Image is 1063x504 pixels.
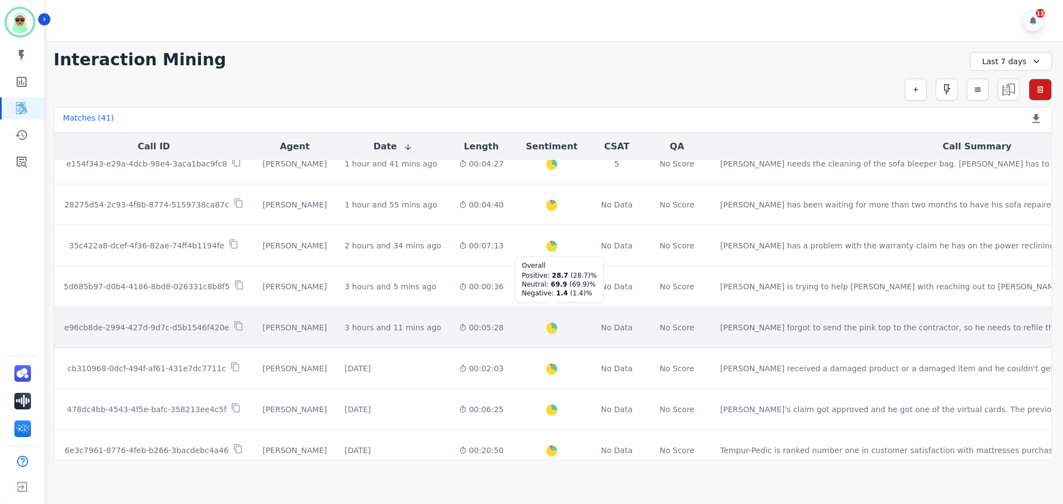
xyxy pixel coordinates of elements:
[600,281,634,292] div: No Data
[670,140,684,153] button: QA
[943,140,1012,153] button: Call Summary
[459,363,504,374] div: 00:02:03
[660,445,695,456] div: No Score
[262,322,327,333] div: [PERSON_NAME]
[464,140,499,153] button: Length
[604,140,629,153] button: CSAT
[138,140,170,153] button: Call ID
[344,240,441,251] div: 2 hours and 34 mins ago
[69,240,224,251] p: 35c422a8-dcef-4f36-82ae-74ff4b1194fe
[54,50,226,70] h1: Interaction Mining
[262,199,327,210] div: [PERSON_NAME]
[600,404,634,415] div: No Data
[262,445,327,456] div: [PERSON_NAME]
[64,322,229,333] p: e96cb8de-2994-427d-9d7c-d5b1546f420e
[459,240,504,251] div: 00:07:13
[344,281,436,292] div: 3 hours and 5 mins ago
[262,404,327,415] div: [PERSON_NAME]
[64,199,229,210] p: 28275d54-2c93-4f8b-8774-5159738ca87c
[344,404,370,415] div: [DATE]
[570,271,597,280] div: ( 28.7 )%
[65,445,229,456] p: 6e3c7961-8776-4feb-b266-3bacdebc4a46
[660,158,695,169] div: No Score
[459,404,504,415] div: 00:06:25
[373,140,412,153] button: Date
[344,199,437,210] div: 1 hour and 55 mins ago
[344,158,437,169] div: 1 hour and 41 mins ago
[660,240,695,251] div: No Score
[344,322,441,333] div: 3 hours and 11 mins ago
[67,404,226,415] p: 478dc4bb-4543-4f5e-bafc-358213ee4c5f
[569,280,596,289] div: ( 69.9 )%
[660,404,695,415] div: No Score
[970,52,1052,71] div: Last 7 days
[7,9,33,35] img: Bordered avatar
[459,158,504,169] div: 00:04:27
[459,281,504,292] div: 00:00:36
[570,289,592,298] div: ( 1.4 )%
[600,445,634,456] div: No Data
[63,112,114,128] div: Matches ( 41 )
[522,271,550,280] div: Positive:
[459,322,504,333] div: 00:05:28
[551,280,567,289] div: 69.9
[600,158,634,169] div: 5
[556,289,567,298] div: 1.4
[66,158,227,169] p: e154f343-e29a-4dcb-98e4-3aca1bac9fc8
[522,261,597,270] div: Overall
[262,240,327,251] div: [PERSON_NAME]
[344,363,370,374] div: [DATE]
[660,199,695,210] div: No Score
[600,240,634,251] div: No Data
[280,140,309,153] button: Agent
[660,322,695,333] div: No Score
[600,199,634,210] div: No Data
[459,199,504,210] div: 00:04:40
[262,363,327,374] div: [PERSON_NAME]
[552,271,569,280] div: 28.7
[344,445,370,456] div: [DATE]
[64,281,230,292] p: 5d685b97-d0b4-4186-8bd8-026331c8b8f5
[459,445,504,456] div: 00:20:50
[68,363,226,374] p: cb310968-0dcf-494f-af61-431e7dc7711c
[1036,9,1045,18] div: 13
[660,281,695,292] div: No Score
[522,280,549,289] div: Neutral:
[262,281,327,292] div: [PERSON_NAME]
[600,363,634,374] div: No Data
[526,140,577,153] button: Sentiment
[660,363,695,374] div: No Score
[522,289,554,298] div: Negative:
[262,158,327,169] div: [PERSON_NAME]
[600,322,634,333] div: No Data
